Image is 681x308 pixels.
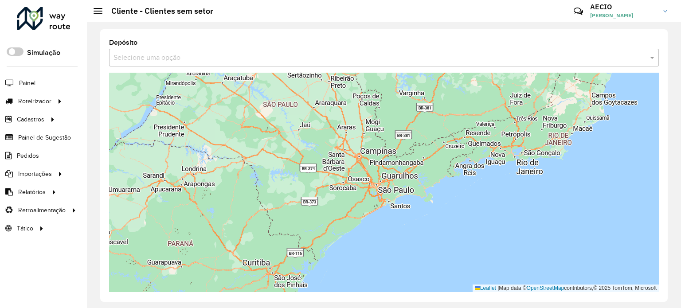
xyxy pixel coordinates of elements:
[102,6,213,16] h2: Cliente - Clientes sem setor
[18,206,66,215] span: Retroalimentação
[569,2,588,21] a: Contato Rápido
[590,12,657,19] span: [PERSON_NAME]
[475,285,496,291] a: Leaflet
[18,133,71,142] span: Painel de Sugestão
[18,97,51,106] span: Roteirizador
[590,3,657,11] h3: AECIO
[17,224,33,233] span: Tático
[473,285,659,292] div: Map data © contributors,© 2025 TomTom, Microsoft
[497,285,499,291] span: |
[27,47,60,58] label: Simulação
[18,187,46,197] span: Relatórios
[18,169,52,179] span: Importações
[527,285,564,291] a: OpenStreetMap
[17,151,39,160] span: Pedidos
[19,78,35,88] span: Painel
[109,37,137,48] label: Depósito
[17,115,44,124] span: Cadastros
